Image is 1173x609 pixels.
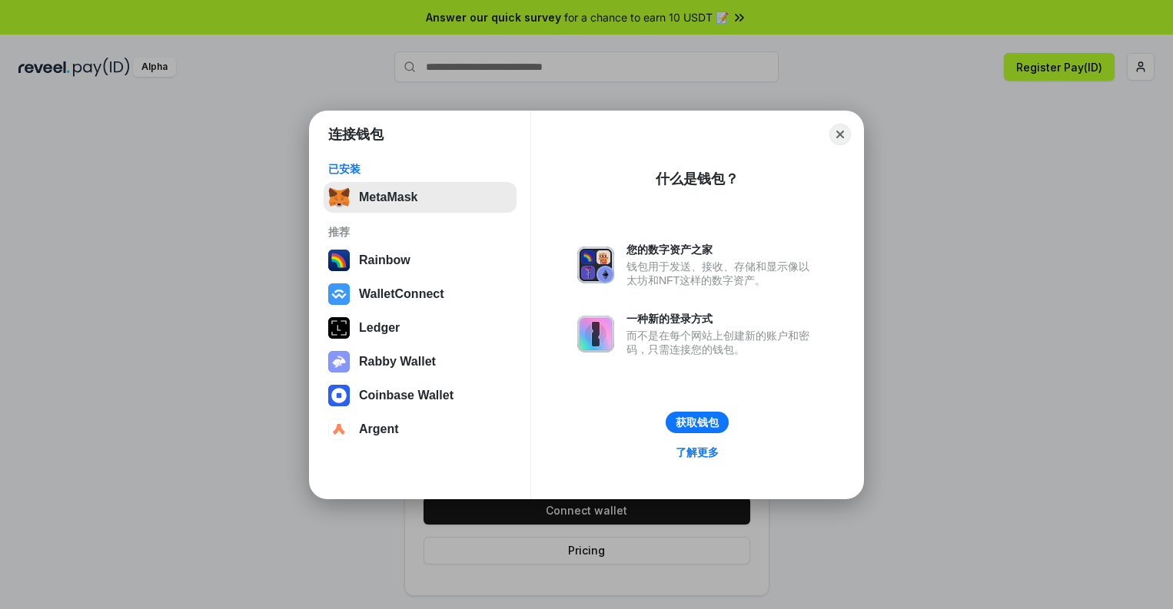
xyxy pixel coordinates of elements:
button: Argent [324,414,517,445]
div: 了解更多 [676,445,719,459]
button: Rainbow [324,245,517,276]
a: 了解更多 [666,442,728,462]
div: Coinbase Wallet [359,389,454,402]
button: WalletConnect [324,279,517,309]
button: Close [829,124,851,145]
img: svg+xml,%3Csvg%20xmlns%3D%22http%3A%2F%2Fwww.w3.org%2F2000%2Fsvg%22%20fill%3D%22none%22%20viewBox... [328,351,350,372]
img: svg+xml,%3Csvg%20xmlns%3D%22http%3A%2F%2Fwww.w3.org%2F2000%2Fsvg%22%20fill%3D%22none%22%20viewBox... [577,247,614,283]
img: svg+xml,%3Csvg%20width%3D%2228%22%20height%3D%2228%22%20viewBox%3D%220%200%2028%2028%22%20fill%3D... [328,385,350,406]
img: svg+xml,%3Csvg%20width%3D%2228%22%20height%3D%2228%22%20viewBox%3D%220%200%2028%2028%22%20fill%3D... [328,419,350,440]
div: 钱包用于发送、接收、存储和显示像以太坊和NFT这样的数字资产。 [626,260,817,287]
div: 一种新的登录方式 [626,312,817,326]
div: 您的数字资产之家 [626,243,817,257]
div: 获取钱包 [676,415,719,429]
div: 什么是钱包？ [656,170,739,188]
img: svg+xml,%3Csvg%20xmlns%3D%22http%3A%2F%2Fwww.w3.org%2F2000%2Fsvg%22%20width%3D%2228%22%20height%3... [328,317,350,339]
button: MetaMask [324,182,517,213]
img: svg+xml,%3Csvg%20xmlns%3D%22http%3A%2F%2Fwww.w3.org%2F2000%2Fsvg%22%20fill%3D%22none%22%20viewBox... [577,316,614,352]
div: 已安装 [328,162,512,176]
button: Rabby Wallet [324,346,517,377]
button: Ledger [324,313,517,343]
img: svg+xml,%3Csvg%20fill%3D%22none%22%20height%3D%2233%22%20viewBox%3D%220%200%2035%2033%22%20width%... [328,187,350,208]
div: Argent [359,422,399,436]
div: Rainbow [359,253,410,267]
div: MetaMask [359,190,417,204]
img: svg+xml,%3Csvg%20width%3D%22120%22%20height%3D%22120%22%20viewBox%3D%220%200%20120%20120%22%20fil... [328,250,350,271]
div: 推荐 [328,225,512,239]
button: 获取钱包 [666,412,729,433]
div: Ledger [359,321,400,335]
h1: 连接钱包 [328,125,384,144]
div: 而不是在每个网站上创建新的账户和密码，只需连接您的钱包。 [626,329,817,356]
img: svg+xml,%3Csvg%20width%3D%2228%22%20height%3D%2228%22%20viewBox%3D%220%200%2028%2028%22%20fill%3D... [328,283,350,305]
div: Rabby Wallet [359,355,436,369]
div: WalletConnect [359,287,444,301]
button: Coinbase Wallet [324,380,517,411]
